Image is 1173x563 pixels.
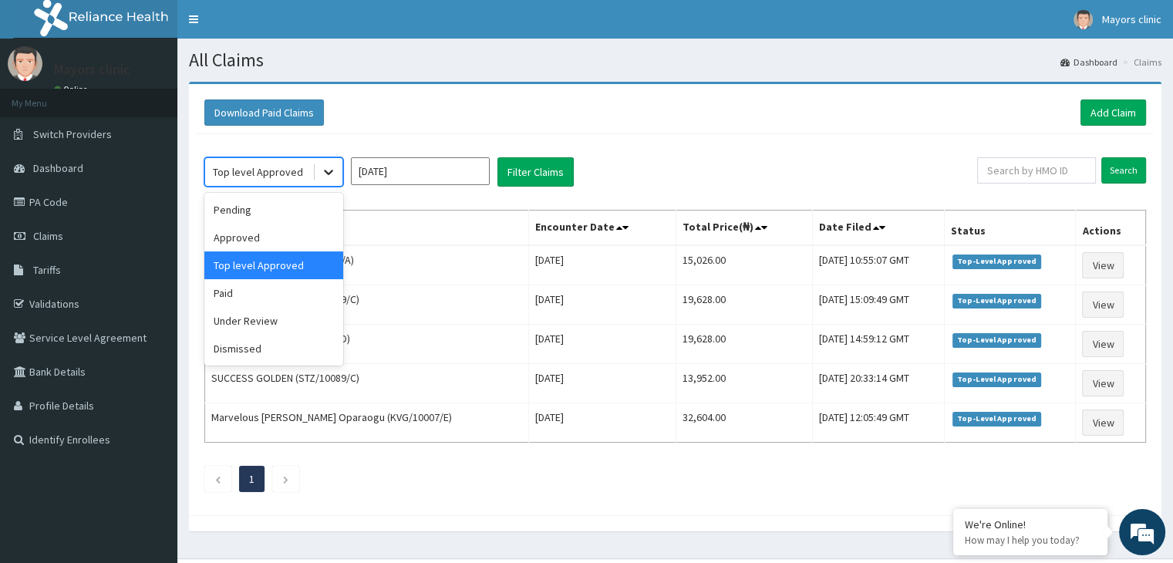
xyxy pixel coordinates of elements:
[528,245,676,285] td: [DATE]
[676,364,812,403] td: 13,952.00
[676,325,812,364] td: 19,628.00
[33,229,63,243] span: Claims
[1082,370,1124,396] a: View
[8,46,42,81] img: User Image
[54,62,130,76] p: Mayors clinic
[282,472,289,486] a: Next page
[952,255,1041,268] span: Top-Level Approved
[33,127,112,141] span: Switch Providers
[204,196,343,224] div: Pending
[205,285,529,325] td: SUCCESS GOLDEN (STZ/10089/C)
[1074,10,1093,29] img: User Image
[676,245,812,285] td: 15,026.00
[205,364,529,403] td: SUCCESS GOLDEN (STZ/10089/C)
[528,285,676,325] td: [DATE]
[977,157,1096,184] input: Search by HMO ID
[1060,56,1117,69] a: Dashboard
[952,373,1041,386] span: Top-Level Approved
[214,472,221,486] a: Previous page
[497,157,574,187] button: Filter Claims
[965,517,1096,531] div: We're Online!
[1082,410,1124,436] a: View
[204,279,343,307] div: Paid
[1076,211,1146,246] th: Actions
[813,211,945,246] th: Date Filed
[213,164,303,180] div: Top level Approved
[813,325,945,364] td: [DATE] 14:59:12 GMT
[205,403,529,443] td: Marvelous [PERSON_NAME] Oparaogu (KVG/10007/E)
[33,161,83,175] span: Dashboard
[54,84,91,95] a: Online
[204,251,343,279] div: Top level Approved
[528,364,676,403] td: [DATE]
[676,211,812,246] th: Total Price(₦)
[1119,56,1161,69] li: Claims
[676,403,812,443] td: 32,604.00
[189,50,1161,70] h1: All Claims
[813,364,945,403] td: [DATE] 20:33:14 GMT
[204,224,343,251] div: Approved
[351,157,490,185] input: Select Month and Year
[813,403,945,443] td: [DATE] 12:05:49 GMT
[253,8,290,45] div: Minimize live chat window
[8,389,294,443] textarea: Type your message and hit 'Enter'
[813,245,945,285] td: [DATE] 10:55:07 GMT
[1080,99,1146,126] a: Add Claim
[89,178,213,334] span: We're online!
[33,263,61,277] span: Tariffs
[80,86,259,106] div: Chat with us now
[204,335,343,362] div: Dismissed
[1082,292,1124,318] a: View
[1082,331,1124,357] a: View
[952,333,1041,347] span: Top-Level Approved
[528,325,676,364] td: [DATE]
[204,307,343,335] div: Under Review
[205,325,529,364] td: CLEVER GOLDEN (STZ/10089/D)
[945,211,1076,246] th: Status
[249,472,254,486] a: Page 1 is your current page
[1101,157,1146,184] input: Search
[813,285,945,325] td: [DATE] 15:09:49 GMT
[205,211,529,246] th: Name
[1102,12,1161,26] span: Mayors clinic
[528,211,676,246] th: Encounter Date
[204,99,324,126] button: Download Paid Claims
[1082,252,1124,278] a: View
[528,403,676,443] td: [DATE]
[965,534,1096,547] p: How may I help you today?
[29,77,62,116] img: d_794563401_company_1708531726252_794563401
[205,245,529,285] td: [PERSON_NAME] (MNX/10054/A)
[952,294,1041,308] span: Top-Level Approved
[676,285,812,325] td: 19,628.00
[952,412,1041,426] span: Top-Level Approved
